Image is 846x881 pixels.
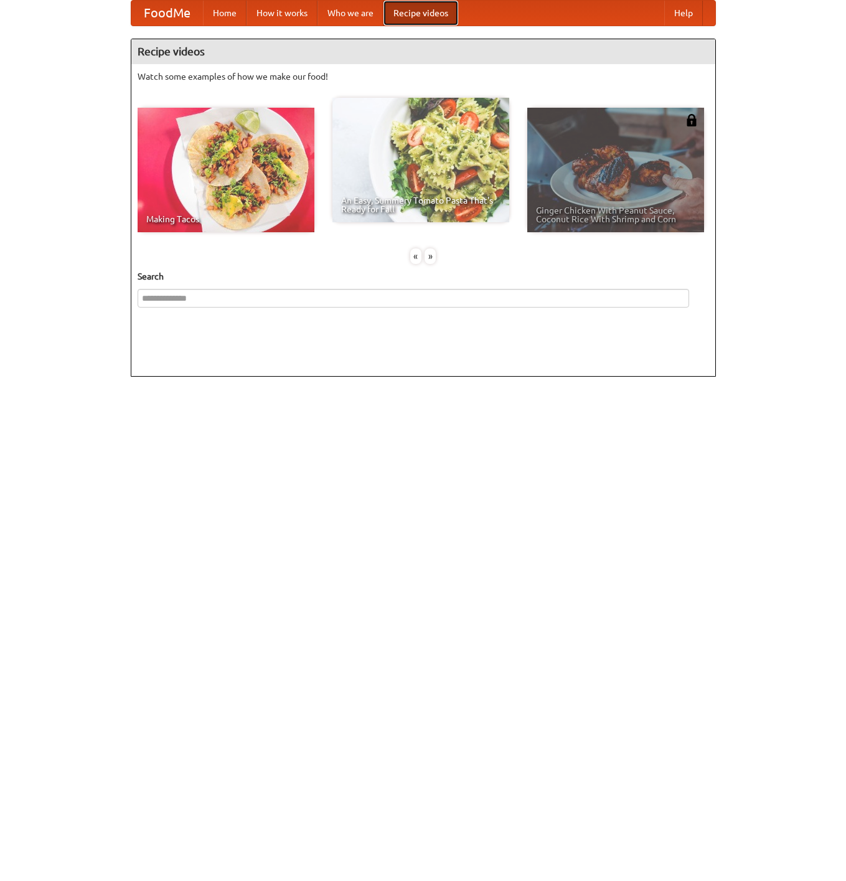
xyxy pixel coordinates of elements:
a: Home [203,1,247,26]
h5: Search [138,270,709,283]
a: Who we are [317,1,383,26]
a: Making Tacos [138,108,314,232]
a: FoodMe [131,1,203,26]
span: Making Tacos [146,215,306,224]
span: An Easy, Summery Tomato Pasta That's Ready for Fall [341,196,501,214]
a: How it works [247,1,317,26]
p: Watch some examples of how we make our food! [138,70,709,83]
div: « [410,248,421,264]
a: An Easy, Summery Tomato Pasta That's Ready for Fall [332,98,509,222]
h4: Recipe videos [131,39,715,64]
div: » [425,248,436,264]
a: Help [664,1,703,26]
img: 483408.png [685,114,698,126]
a: Recipe videos [383,1,458,26]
